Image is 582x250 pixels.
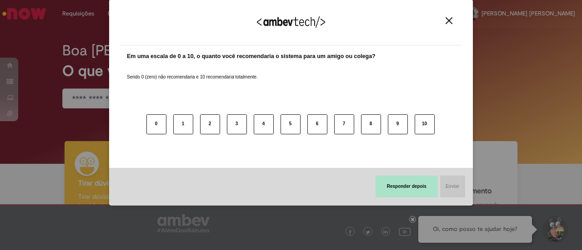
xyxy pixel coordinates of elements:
button: Close [443,17,455,25]
button: 3 [227,114,247,134]
button: 5 [281,114,301,134]
button: 7 [334,114,354,134]
button: 4 [254,114,274,134]
button: 2 [200,114,220,134]
button: 1 [173,114,193,134]
img: Close [446,17,452,24]
label: Em uma escala de 0 a 10, o quanto você recomendaria o sistema para um amigo ou colega? [127,52,376,61]
button: 9 [388,114,408,134]
img: Logo Ambevtech [257,16,325,28]
label: Sendo 0 (zero) não recomendaria e 10 recomendaria totalmente. [127,63,258,80]
button: 8 [361,114,381,134]
button: 10 [415,114,435,134]
button: 0 [146,114,166,134]
button: Responder depois [376,176,438,197]
button: 6 [307,114,327,134]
